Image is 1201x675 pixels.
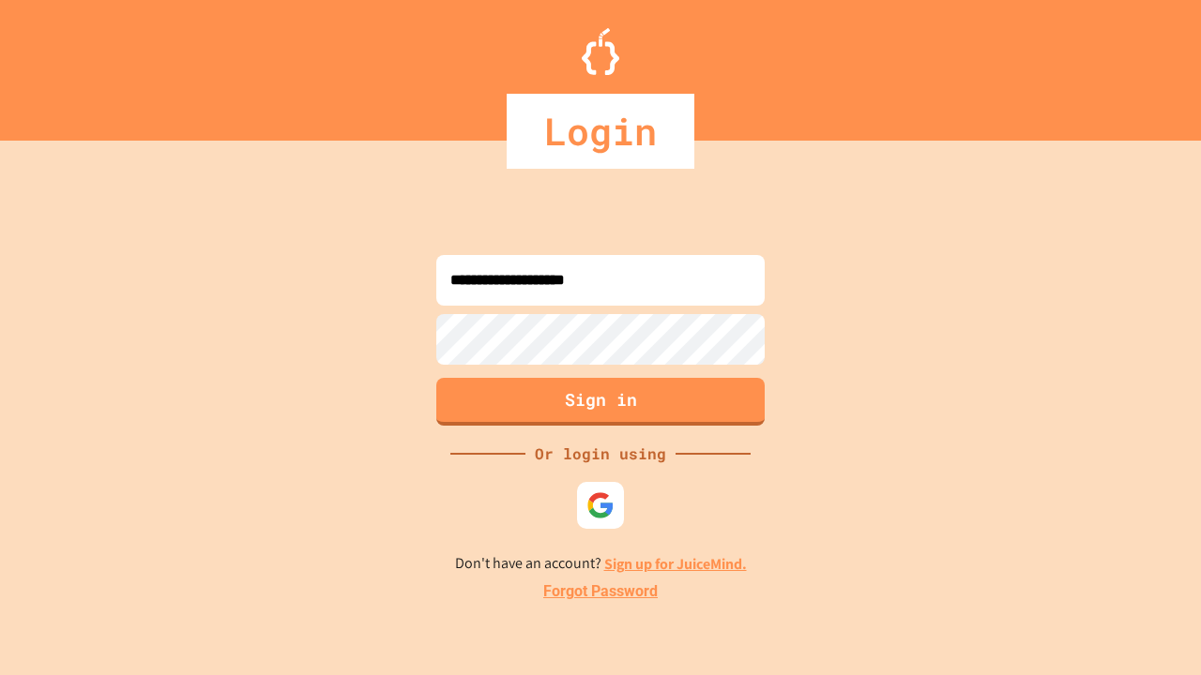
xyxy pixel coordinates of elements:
button: Sign in [436,378,765,426]
img: Logo.svg [582,28,619,75]
img: google-icon.svg [586,491,615,519]
a: Sign up for JuiceMind. [604,554,747,574]
div: Login [507,94,694,169]
div: Or login using [525,442,676,465]
a: Forgot Password [543,580,658,603]
p: Don't have an account? [455,552,747,576]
